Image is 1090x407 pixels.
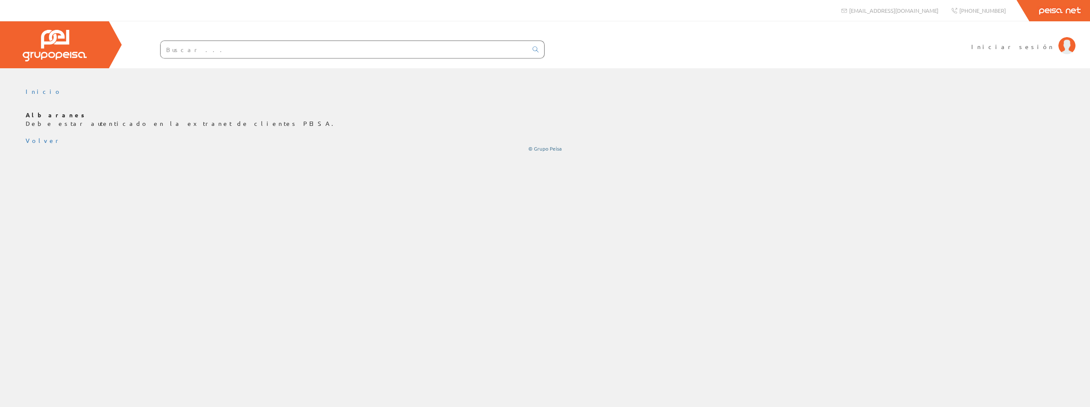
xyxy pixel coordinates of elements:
p: Debe estar autenticado en la extranet de clientes PEISA. [26,111,1064,128]
a: Volver [26,137,62,144]
span: [PHONE_NUMBER] [959,7,1006,14]
input: Buscar ... [161,41,527,58]
b: Albaranes [26,111,88,119]
span: Iniciar sesión [971,42,1054,51]
a: Inicio [26,87,62,95]
img: Grupo Peisa [23,30,87,61]
div: © Grupo Peisa [26,145,1064,152]
span: [EMAIL_ADDRESS][DOMAIN_NAME] [849,7,938,14]
a: Iniciar sesión [971,35,1075,44]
